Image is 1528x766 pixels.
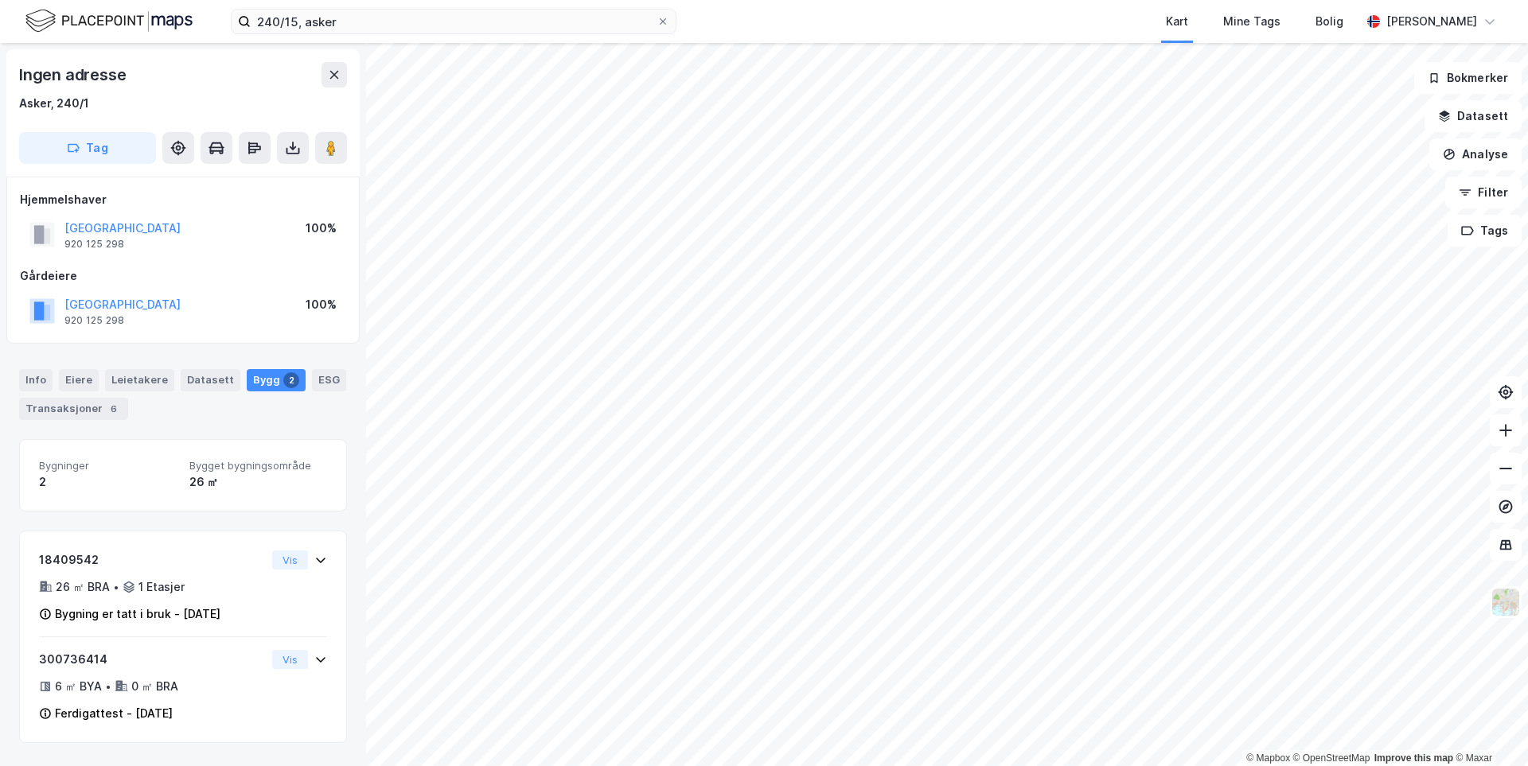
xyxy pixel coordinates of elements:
img: Z [1491,587,1521,617]
button: Tag [19,132,156,164]
div: 100% [306,295,337,314]
div: Gårdeiere [20,266,346,286]
div: Leietakere [105,369,174,391]
div: Ferdigattest - [DATE] [55,704,173,723]
div: 100% [306,219,337,238]
div: 300736414 [39,650,266,669]
div: Datasett [181,369,240,391]
div: 920 125 298 [64,314,124,327]
div: Bygning er tatt i bruk - [DATE] [55,605,220,624]
div: 26 ㎡ [189,472,327,492]
input: Søk på adresse, matrikkel, gårdeiere, leietakere eller personer [251,10,657,33]
div: Kart [1166,12,1188,31]
button: Filter [1445,177,1522,208]
a: Mapbox [1246,752,1290,764]
div: Asker, 240/1 [19,94,89,113]
div: Ingen adresse [19,62,129,87]
button: Tags [1448,215,1522,247]
div: • [113,581,119,593]
div: 6 [106,401,122,417]
div: Info [19,369,53,391]
div: • [105,680,111,693]
iframe: Chat Widget [1448,690,1528,766]
span: Bygninger [39,459,177,472]
div: 920 125 298 [64,238,124,251]
div: Eiere [59,369,99,391]
div: 6 ㎡ BYA [55,677,102,696]
div: Transaksjoner [19,398,128,420]
div: 1 Etasjer [138,577,185,597]
a: OpenStreetMap [1293,752,1370,764]
div: 18409542 [39,550,266,570]
button: Vis [272,550,308,570]
div: 26 ㎡ BRA [56,577,110,597]
button: Datasett [1425,100,1522,132]
div: Bygg [247,369,306,391]
div: Mine Tags [1223,12,1280,31]
div: ESG [312,369,346,391]
button: Vis [272,650,308,669]
div: Kontrollprogram for chat [1448,690,1528,766]
a: Improve this map [1374,752,1453,764]
img: logo.f888ab2527a4732fd821a326f86c7f29.svg [25,7,193,35]
span: Bygget bygningsområde [189,459,327,472]
button: Bokmerker [1414,62,1522,94]
div: 2 [283,372,299,388]
button: Analyse [1429,138,1522,170]
div: 2 [39,472,177,492]
div: [PERSON_NAME] [1386,12,1477,31]
div: Bolig [1316,12,1343,31]
div: Hjemmelshaver [20,190,346,209]
div: 0 ㎡ BRA [131,677,178,696]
